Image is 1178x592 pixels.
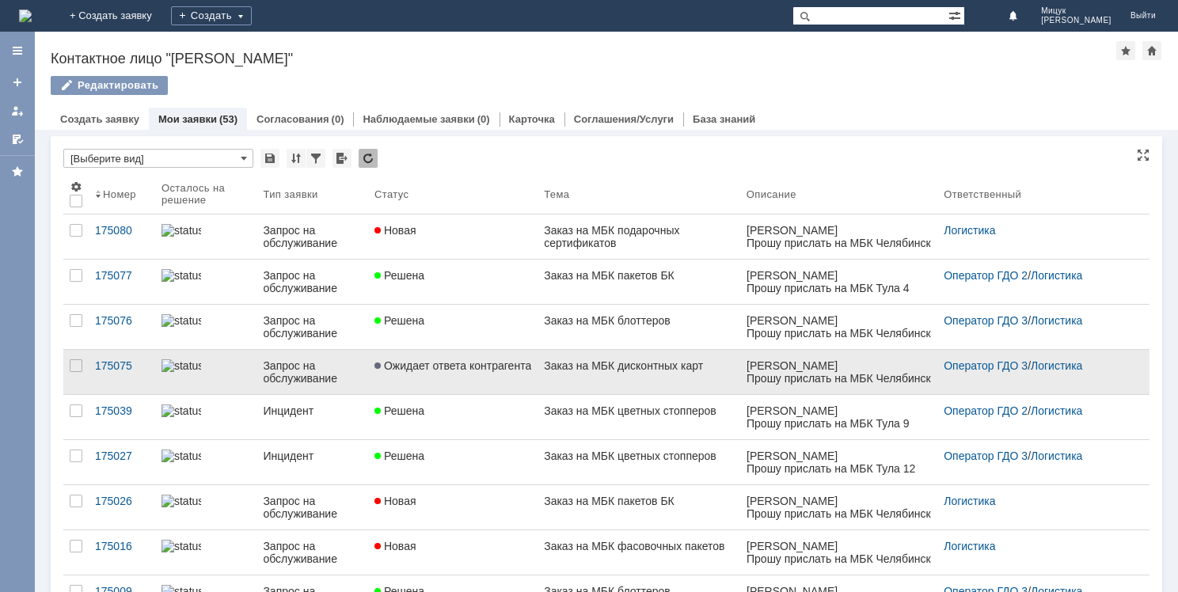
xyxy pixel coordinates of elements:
a: statusbar-0 (1).png [155,395,256,439]
a: Запрос на обслуживание [256,214,368,259]
div: Ответственный [944,188,1021,200]
div: Запрос на обслуживание [263,224,362,249]
img: statusbar-100 (1).png [161,269,201,282]
div: Тип заявки [263,188,317,200]
span: Решена [374,269,424,282]
div: Запрос на обслуживание [263,269,362,294]
div: Сортировка... [287,149,306,168]
div: Статус [374,188,408,200]
div: Сохранить вид [260,149,279,168]
a: Логистика [944,540,995,552]
div: Тема [544,188,569,200]
a: 175027 [89,440,155,484]
a: Запрос на обслуживание [256,530,368,575]
a: Новая [368,485,538,529]
a: Логистика [1031,314,1082,327]
a: 175016 [89,530,155,575]
a: Инцидент [256,440,368,484]
div: Заказ на МБК подарочных сертификатов [544,224,734,249]
div: / [944,269,1130,282]
a: Мои заявки [158,113,217,125]
div: 175027 [95,450,149,462]
div: 175080 [95,224,149,237]
a: statusbar-100 (1).png [155,305,256,349]
a: Оператор ГДО 3 [944,359,1028,372]
a: Запрос на обслуживание [256,260,368,304]
img: statusbar-100 (1).png [161,495,201,507]
a: Карточка [509,113,555,125]
div: Запрос на обслуживание [263,314,362,340]
img: logo [19,9,32,22]
a: Новая [368,530,538,575]
div: Экспорт списка [332,149,351,168]
a: Заказ на МБК цветных стопперов [538,440,740,484]
a: Заказ на МБК цветных стопперов [538,395,740,439]
th: Осталось на решение [155,174,256,214]
div: Заказ на МБК пакетов БК [544,495,734,507]
a: statusbar-100 (1).png [155,260,256,304]
div: На всю страницу [1137,149,1149,161]
a: Создать заявку [5,70,30,95]
div: 175026 [95,495,149,507]
div: Запрос на обслуживание [263,495,362,520]
a: Запрос на обслуживание [256,485,368,529]
span: Ожидает ответа контрагента [374,359,531,372]
a: Оператор ГДО 3 [944,450,1028,462]
a: Новая [368,214,538,259]
a: statusbar-100 (1).png [155,214,256,259]
a: statusbar-100 (1).png [155,530,256,575]
img: statusbar-100 (1).png [161,450,201,462]
div: Инцидент [263,450,362,462]
div: / [944,404,1130,417]
a: Решена [368,305,538,349]
span: Решена [374,404,424,417]
a: 175039 [89,395,155,439]
a: Решена [368,395,538,439]
a: Оператор ГДО 2 [944,404,1028,417]
div: / [944,314,1130,327]
a: Соглашения/Услуги [574,113,674,125]
img: statusbar-100 (1).png [161,359,201,372]
span: Решена [374,450,424,462]
th: Тип заявки [256,174,368,214]
div: / [944,450,1130,462]
div: 175016 [95,540,149,552]
a: Согласования [256,113,329,125]
div: Заказ на МБК фасовочных пакетов [544,540,734,552]
a: Логистика [1031,269,1082,282]
a: Запрос на обслуживание [256,305,368,349]
span: Расширенный поиск [948,7,964,22]
span: Новая [374,540,416,552]
a: Заказ на МБК дисконтных карт [538,350,740,394]
a: Заказ на МБК фасовочных пакетов [538,530,740,575]
span: Новая [374,224,416,237]
div: Заказ на МБК дисконтных карт [544,359,734,372]
div: Описание [747,188,796,200]
a: Логистика [1031,404,1082,417]
a: Логистика [1031,450,1082,462]
span: Настройки [70,180,82,193]
div: Заказ на МБК цветных стопперов [544,450,734,462]
div: Заказ на МБК блоттеров [544,314,734,327]
a: Оператор ГДО 3 [944,314,1028,327]
div: Обновлять список [359,149,378,168]
div: 175039 [95,404,149,417]
a: Перейти на домашнюю страницу [19,9,32,22]
span: Новая [374,495,416,507]
a: 175080 [89,214,155,259]
a: База знаний [693,113,755,125]
th: Номер [89,174,155,214]
a: Создать заявку [60,113,139,125]
a: Мои согласования [5,127,30,152]
a: statusbar-100 (1).png [155,440,256,484]
a: Запрос на обслуживание [256,350,368,394]
a: statusbar-100 (1).png [155,485,256,529]
img: statusbar-0 (1).png [161,404,201,417]
div: Создать [171,6,252,25]
div: (0) [477,113,490,125]
div: (0) [332,113,344,125]
th: Тема [538,174,740,214]
a: Заказ на МБК пакетов БК [538,260,740,304]
div: 175075 [95,359,149,372]
div: Осталось на решение [161,182,237,206]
